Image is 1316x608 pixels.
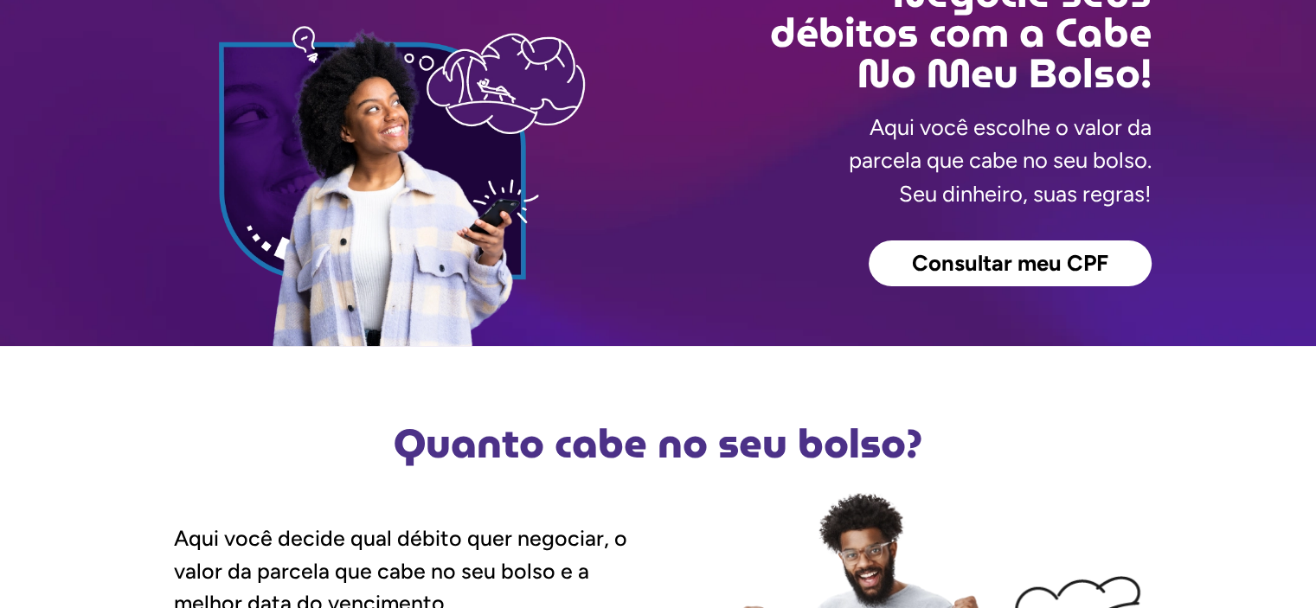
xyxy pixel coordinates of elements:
[165,424,1152,464] h2: Quanto cabe no seu bolso?
[849,111,1152,210] p: Aqui você escolhe o valor da parcela que cabe no seu bolso. Seu dinheiro, suas regras!
[869,240,1152,287] a: Consultar meu CPF
[912,253,1108,275] span: Consultar meu CPF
